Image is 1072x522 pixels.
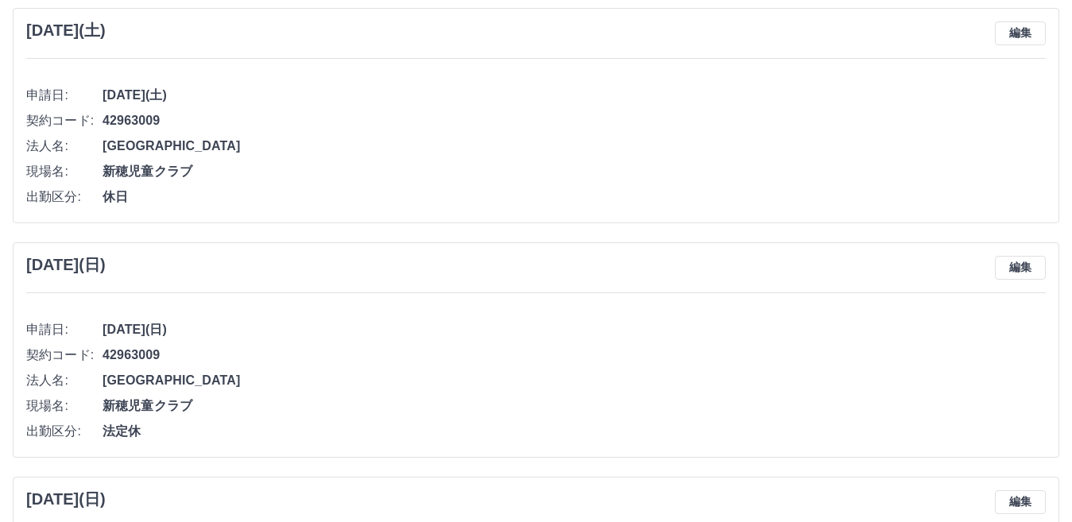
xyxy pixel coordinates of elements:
[103,137,1046,156] span: [GEOGRAPHIC_DATA]
[103,86,1046,105] span: [DATE](土)
[26,111,103,130] span: 契約コード:
[26,256,106,274] h3: [DATE](日)
[995,256,1046,280] button: 編集
[26,422,103,441] span: 出勤区分:
[26,346,103,365] span: 契約コード:
[26,490,106,508] h3: [DATE](日)
[26,188,103,207] span: 出勤区分:
[26,162,103,181] span: 現場名:
[103,320,1046,339] span: [DATE](日)
[103,188,1046,207] span: 休日
[103,162,1046,181] span: 新穂児童クラブ
[26,396,103,416] span: 現場名:
[103,371,1046,390] span: [GEOGRAPHIC_DATA]
[26,371,103,390] span: 法人名:
[103,346,1046,365] span: 42963009
[26,86,103,105] span: 申請日:
[26,137,103,156] span: 法人名:
[103,111,1046,130] span: 42963009
[26,320,103,339] span: 申請日:
[103,396,1046,416] span: 新穂児童クラブ
[995,21,1046,45] button: 編集
[995,490,1046,514] button: 編集
[26,21,106,40] h3: [DATE](土)
[103,422,1046,441] span: 法定休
